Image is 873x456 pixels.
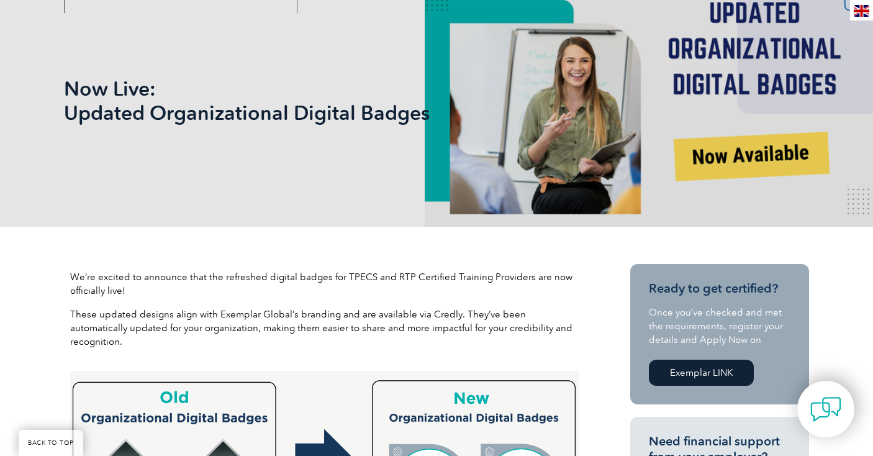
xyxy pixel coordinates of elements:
h1: Now Live: Updated Organizational Digital Badges [64,76,541,125]
h3: Ready to get certified? [649,281,790,296]
img: contact-chat.png [810,394,841,425]
a: Exemplar LINK [649,360,754,386]
img: en [854,5,869,17]
a: BACK TO TOP [19,430,83,456]
p: These updated designs align with Exemplar Global’s branding and are available via Credly. They’ve... [70,308,579,349]
p: We’re excited to announce that the refreshed digital badges for TPECS and RTP Certified Training ... [70,270,579,298]
p: Once you’ve checked and met the requirements, register your details and Apply Now on [649,306,790,347]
